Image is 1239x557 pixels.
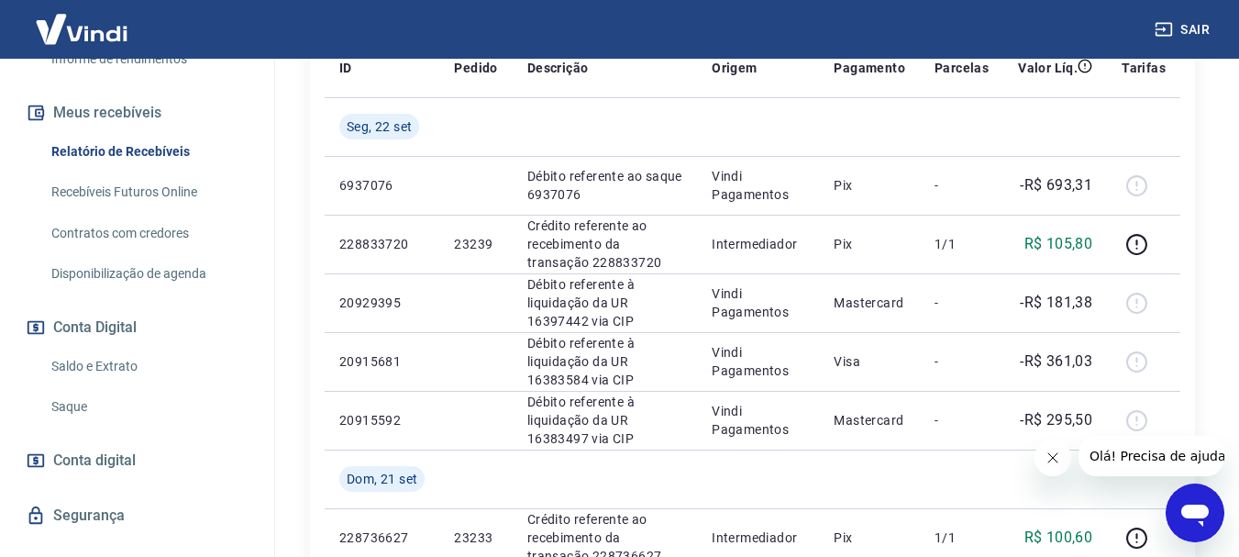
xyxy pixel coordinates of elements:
[22,496,252,536] a: Segurança
[935,59,989,77] p: Parcelas
[712,402,804,439] p: Vindi Pagamentos
[935,176,989,195] p: -
[712,235,804,253] p: Intermediador
[11,13,154,28] span: Olá! Precisa de ajuda?
[1151,13,1217,47] button: Sair
[527,59,589,77] p: Descrição
[1122,59,1166,77] p: Tarifas
[44,40,252,78] a: Informe de rendimentos
[53,448,136,473] span: Conta digital
[339,352,425,371] p: 20915681
[454,59,497,77] p: Pedido
[44,348,252,385] a: Saldo e Extrato
[22,93,252,133] button: Meus recebíveis
[834,59,905,77] p: Pagamento
[1020,409,1092,431] p: -R$ 295,50
[44,215,252,252] a: Contratos com credores
[347,470,417,488] span: Dom, 21 set
[935,352,989,371] p: -
[834,529,905,547] p: Pix
[712,529,804,547] p: Intermediador
[44,255,252,293] a: Disponibilização de agenda
[834,411,905,429] p: Mastercard
[1079,436,1224,476] iframe: Mensagem da empresa
[339,294,425,312] p: 20929395
[339,235,425,253] p: 228833720
[712,59,757,77] p: Origem
[834,176,905,195] p: Pix
[44,388,252,426] a: Saque
[935,235,989,253] p: 1/1
[347,117,412,136] span: Seg, 22 set
[339,59,352,77] p: ID
[454,235,497,253] p: 23239
[22,1,141,57] img: Vindi
[935,294,989,312] p: -
[44,173,252,211] a: Recebíveis Futuros Online
[834,294,905,312] p: Mastercard
[1024,527,1093,549] p: R$ 100,60
[339,411,425,429] p: 20915592
[1166,484,1224,542] iframe: Botão para abrir a janela de mensagens
[527,275,682,330] p: Débito referente à liquidação da UR 16397442 via CIP
[935,411,989,429] p: -
[22,440,252,481] a: Conta digital
[339,176,425,195] p: 6937076
[339,529,425,547] p: 228736627
[712,343,804,380] p: Vindi Pagamentos
[1024,233,1093,255] p: R$ 105,80
[22,307,252,348] button: Conta Digital
[935,529,989,547] p: 1/1
[834,235,905,253] p: Pix
[1020,351,1092,373] p: -R$ 361,03
[1018,59,1078,77] p: Valor Líq.
[712,284,804,321] p: Vindi Pagamentos
[1020,292,1092,314] p: -R$ 181,38
[44,133,252,171] a: Relatório de Recebíveis
[527,167,682,204] p: Débito referente ao saque 6937076
[454,529,497,547] p: 23233
[527,334,682,389] p: Débito referente à liquidação da UR 16383584 via CIP
[1020,174,1092,196] p: -R$ 693,31
[527,393,682,448] p: Débito referente à liquidação da UR 16383497 via CIP
[527,217,682,272] p: Crédito referente ao recebimento da transação 228833720
[1034,440,1071,476] iframe: Fechar mensagem
[712,167,804,204] p: Vindi Pagamentos
[834,352,905,371] p: Visa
